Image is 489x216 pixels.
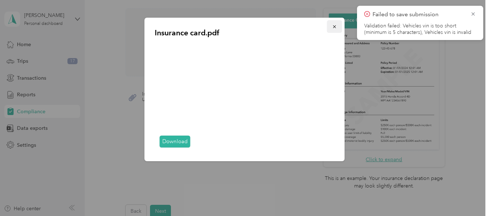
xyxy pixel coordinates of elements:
[155,28,335,38] p: Insurance card.pdf
[449,176,489,216] iframe: Everlance-gr Chat Button Frame
[364,23,476,36] li: Validation failed: Vehicles vin is too short (minimum is 5 characters), Vehicles vin is invalid
[160,136,190,147] a: Download
[373,10,465,19] p: Failed to save submission
[155,43,335,151] iframe: pdf-attachment- preview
